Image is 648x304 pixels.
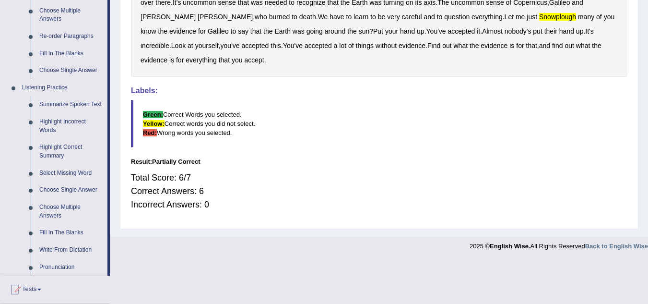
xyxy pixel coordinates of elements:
[470,237,648,251] div: 2025 © All Rights Reserved
[35,45,107,62] a: Fill In The Blanks
[143,111,163,118] b: Green:
[35,182,107,199] a: Choose Single Answer
[330,13,344,21] b: have
[387,13,400,21] b: very
[219,56,230,64] b: that
[35,62,107,79] a: Choose Single Answer
[35,242,107,259] a: Write From Dictation
[539,42,550,49] b: and
[198,27,206,35] b: for
[585,243,648,250] a: Back to English Wise
[373,27,383,35] b: Put
[274,27,290,35] b: Earth
[376,42,397,49] b: without
[292,13,297,21] b: to
[533,27,542,35] b: put
[171,42,186,49] b: Look
[131,166,627,216] div: Total Score: 6/7 Correct Answers: 6 Incorrect Answers: 0
[565,42,574,49] b: out
[526,42,537,49] b: that
[346,13,352,21] b: to
[35,224,107,242] a: Fill In The Blanks
[176,56,184,64] b: for
[186,56,217,64] b: everything
[470,42,479,49] b: the
[417,27,424,35] b: up
[592,42,601,49] b: the
[255,13,267,21] b: who
[158,27,167,35] b: the
[539,13,576,21] b: snowplough
[131,157,627,166] div: Result:
[195,42,219,49] b: yourself
[250,27,261,35] b: that
[444,13,470,21] b: question
[35,2,107,28] a: Choose Multiple Answers
[141,42,169,49] b: incredible
[305,42,332,49] b: accepted
[35,165,107,182] a: Select Missing Word
[141,27,156,35] b: know
[544,27,557,35] b: their
[18,79,107,97] a: Listening Practice
[481,42,507,49] b: evidence
[271,42,281,49] b: this
[453,42,468,49] b: what
[141,56,167,64] b: evidence
[576,42,590,49] b: what
[232,56,243,64] b: you
[516,13,525,21] b: me
[35,96,107,113] a: Summarize Spoken Text
[527,13,537,21] b: just
[359,27,370,35] b: sun
[427,42,440,49] b: Find
[143,129,157,136] b: Red:
[188,42,193,49] b: at
[347,27,356,35] b: the
[424,13,435,21] b: and
[143,120,165,127] b: Yellow:
[293,27,305,35] b: was
[348,42,354,49] b: of
[35,28,107,45] a: Re-order Paragraphs
[208,27,229,35] b: Galileo
[169,27,196,35] b: evidence
[238,27,248,35] b: say
[505,27,531,35] b: nobody's
[442,42,451,49] b: out
[585,27,593,35] b: It's
[306,27,323,35] b: going
[35,139,107,164] a: Highlight Correct Summary
[509,42,514,49] b: is
[131,86,627,95] h4: Labels:
[35,199,107,224] a: Choose Multiple Answers
[604,13,615,21] b: you
[35,259,107,276] a: Pronunciation
[269,13,290,21] b: burned
[198,13,253,21] b: [PERSON_NAME]
[552,42,563,49] b: find
[578,13,594,21] b: many
[437,13,443,21] b: to
[35,113,107,139] a: Highlight Incorrect Words
[400,27,415,35] b: hand
[505,13,514,21] b: Let
[596,13,602,21] b: of
[402,13,422,21] b: careful
[370,13,376,21] b: to
[169,56,174,64] b: is
[0,276,110,300] a: Tests
[559,27,574,35] b: hand
[378,13,386,21] b: be
[334,42,338,49] b: a
[131,100,627,147] blockquote: Correct Words you selected. Correct words you did not select. Wrong words you selected.
[471,13,503,21] b: everything
[299,13,316,21] b: death
[490,243,530,250] strong: English Wise.
[482,27,503,35] b: Almost
[448,27,475,35] b: accepted
[385,27,398,35] b: your
[141,13,196,21] b: [PERSON_NAME]
[426,27,446,35] b: You've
